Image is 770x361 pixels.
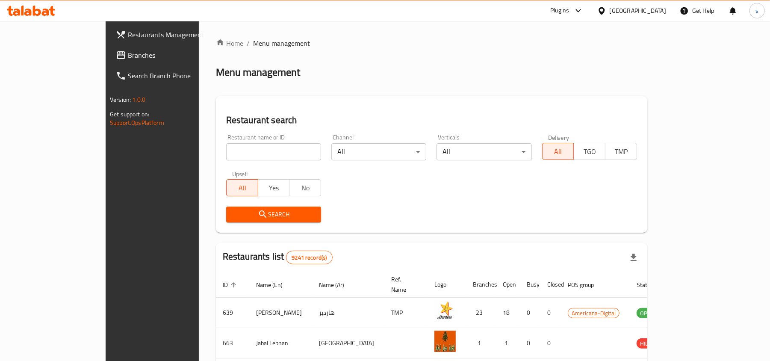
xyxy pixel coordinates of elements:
td: هارديز [312,298,384,328]
th: Logo [428,272,466,298]
span: OPEN [637,308,658,318]
th: Closed [540,272,561,298]
input: Search for restaurant name or ID.. [226,143,321,160]
button: Yes [258,179,290,196]
nav: breadcrumb [216,38,647,48]
h2: Restaurants list [223,250,333,264]
h2: Restaurant search [226,114,637,127]
img: Hardee's [434,300,456,322]
span: 9241 record(s) [286,254,332,262]
button: All [542,143,574,160]
a: Support.OpsPlatform [110,117,164,128]
span: No [293,182,318,194]
span: Get support on: [110,109,149,120]
td: 0 [520,298,540,328]
td: 0 [520,328,540,358]
th: Open [496,272,520,298]
button: TGO [573,143,605,160]
button: No [289,179,321,196]
span: TGO [577,145,602,158]
td: 0 [540,328,561,358]
button: Search [226,207,321,222]
td: 0 [540,298,561,328]
span: Yes [262,182,286,194]
td: 23 [466,298,496,328]
span: Name (En) [256,280,294,290]
span: Ref. Name [391,274,417,295]
span: Version: [110,94,131,105]
button: All [226,179,258,196]
a: Search Branch Phone [109,65,234,86]
span: Search [233,209,314,220]
div: Total records count [286,251,332,264]
div: All [437,143,531,160]
span: TMP [609,145,634,158]
th: Branches [466,272,496,298]
a: Restaurants Management [109,24,234,45]
img: Jabal Lebnan [434,331,456,352]
span: Name (Ar) [319,280,355,290]
div: HIDDEN [637,338,662,349]
td: 1 [466,328,496,358]
span: Restaurants Management [128,30,227,40]
div: All [331,143,426,160]
label: Upsell [232,171,248,177]
span: Branches [128,50,227,60]
td: 1 [496,328,520,358]
span: POS group [568,280,605,290]
span: ID [223,280,239,290]
td: TMP [384,298,428,328]
label: Delivery [548,134,569,140]
td: 18 [496,298,520,328]
div: Export file [623,247,644,268]
span: Status [637,280,664,290]
span: Search Branch Phone [128,71,227,81]
span: 1.0.0 [132,94,145,105]
span: Menu management [253,38,310,48]
span: HIDDEN [637,339,662,349]
li: / [247,38,250,48]
td: [GEOGRAPHIC_DATA] [312,328,384,358]
a: Branches [109,45,234,65]
td: Jabal Lebnan [249,328,312,358]
span: All [546,145,571,158]
td: [PERSON_NAME] [249,298,312,328]
div: Plugins [550,6,569,16]
h2: Menu management [216,65,300,79]
span: Americana-Digital [568,308,619,318]
span: All [230,182,255,194]
th: Busy [520,272,540,298]
span: s [755,6,758,15]
button: TMP [605,143,637,160]
div: [GEOGRAPHIC_DATA] [610,6,666,15]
